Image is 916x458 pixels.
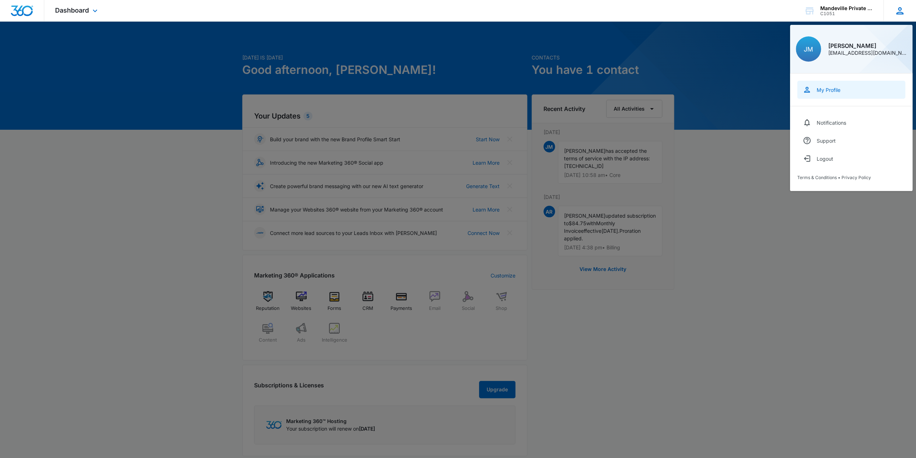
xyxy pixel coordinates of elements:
div: Support [817,138,836,144]
a: My Profile [797,81,905,99]
a: Privacy Policy [841,175,871,180]
span: JM [804,45,813,53]
div: Notifications [817,120,846,126]
div: [PERSON_NAME] [828,43,907,49]
div: • [797,175,905,180]
div: My Profile [817,87,840,93]
a: Support [797,132,905,150]
div: account id [820,11,873,16]
div: Logout [817,156,833,162]
a: Notifications [797,114,905,132]
div: account name [820,5,873,11]
a: Terms & Conditions [797,175,837,180]
span: Dashboard [55,6,89,14]
div: [EMAIL_ADDRESS][DOMAIN_NAME] [828,50,907,55]
button: Logout [797,150,905,168]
